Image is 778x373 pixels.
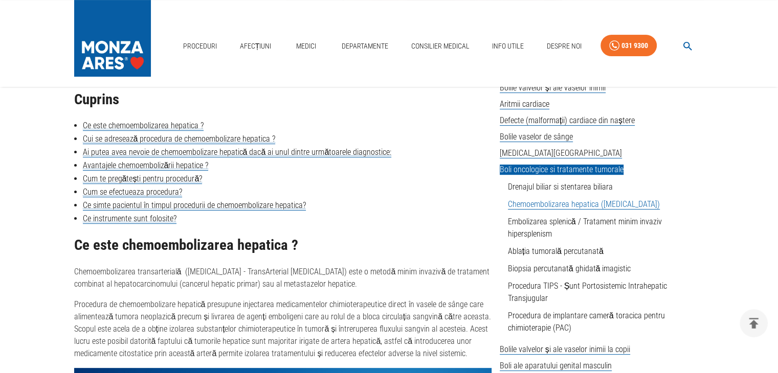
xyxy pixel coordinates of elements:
a: Despre Noi [543,36,586,57]
a: Departamente [338,36,392,57]
a: Embolizarea splenică / Tratament minim invaziv hipersplenism [508,217,662,239]
a: Medici [290,36,323,57]
span: Bolile vaselor de sânge [500,132,573,142]
h2: Ce este chemoembolizarea hepatica ? [74,237,492,253]
a: Procedura TIPS - Șunt Portosistemic Intrahepatic Transjugular [508,281,668,303]
a: 031 9300 [601,35,657,57]
span: Aritmii cardiace [500,99,549,109]
a: Proceduri [179,36,221,57]
span: Defecte (malformații) cardiace din naștere [500,115,635,126]
span: Boli ale aparatului genital masculin [500,361,612,371]
a: Ce instrumente sunt folosite? [83,214,176,224]
a: Avantajele chemoembolizării hepatice ? [83,160,209,171]
span: Boli oncologice si tratamente tumorale [500,165,624,175]
button: delete [740,309,768,337]
a: Procedura de implantare cameră toracica pentru chimioterapie (PAC) [508,311,665,333]
a: Consilier Medical [407,36,473,57]
h2: Cuprins [74,91,492,108]
span: Bolile valvelor și ale vaselor inimii [500,83,606,93]
a: Drenajul biliar si stentarea biliara [508,182,613,192]
span: Bolile valvelor și ale vaselor inimii la copii [500,344,630,355]
a: Cum se efectueaza procedura? [83,187,182,197]
a: Biopsia percutanată ghidată imagistic [508,264,631,273]
div: 031 9300 [621,39,648,52]
a: Ce este chemoembolizarea hepatica ? [83,121,204,131]
a: Ablația tumorală percutanată [508,246,604,256]
a: Cui se adresează procedura de chemoembolizare hepatica ? [83,134,276,144]
span: [MEDICAL_DATA][GEOGRAPHIC_DATA] [500,148,622,158]
p: Chemoembolizarea transarterială ([MEDICAL_DATA] - TransArterial [MEDICAL_DATA]) este o metodă min... [74,266,492,290]
p: Procedura de chemoembolizare hepatică presupune injectarea medicamentelor chimioterapeutice direc... [74,298,492,360]
a: Ai putea avea nevoie de chemoembolizare hepatică dacă ai unul dintre următoarele diagnostice: [83,147,392,157]
a: Afecțiuni [236,36,276,57]
a: Cum te pregătești pentru procedură? [83,174,203,184]
a: Info Utile [488,36,528,57]
a: Chemoembolizarea hepatica ([MEDICAL_DATA]) [508,199,660,209]
a: Ce simte pacientul în timpul procedurii de chemoembolizare hepatica? [83,200,306,211]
